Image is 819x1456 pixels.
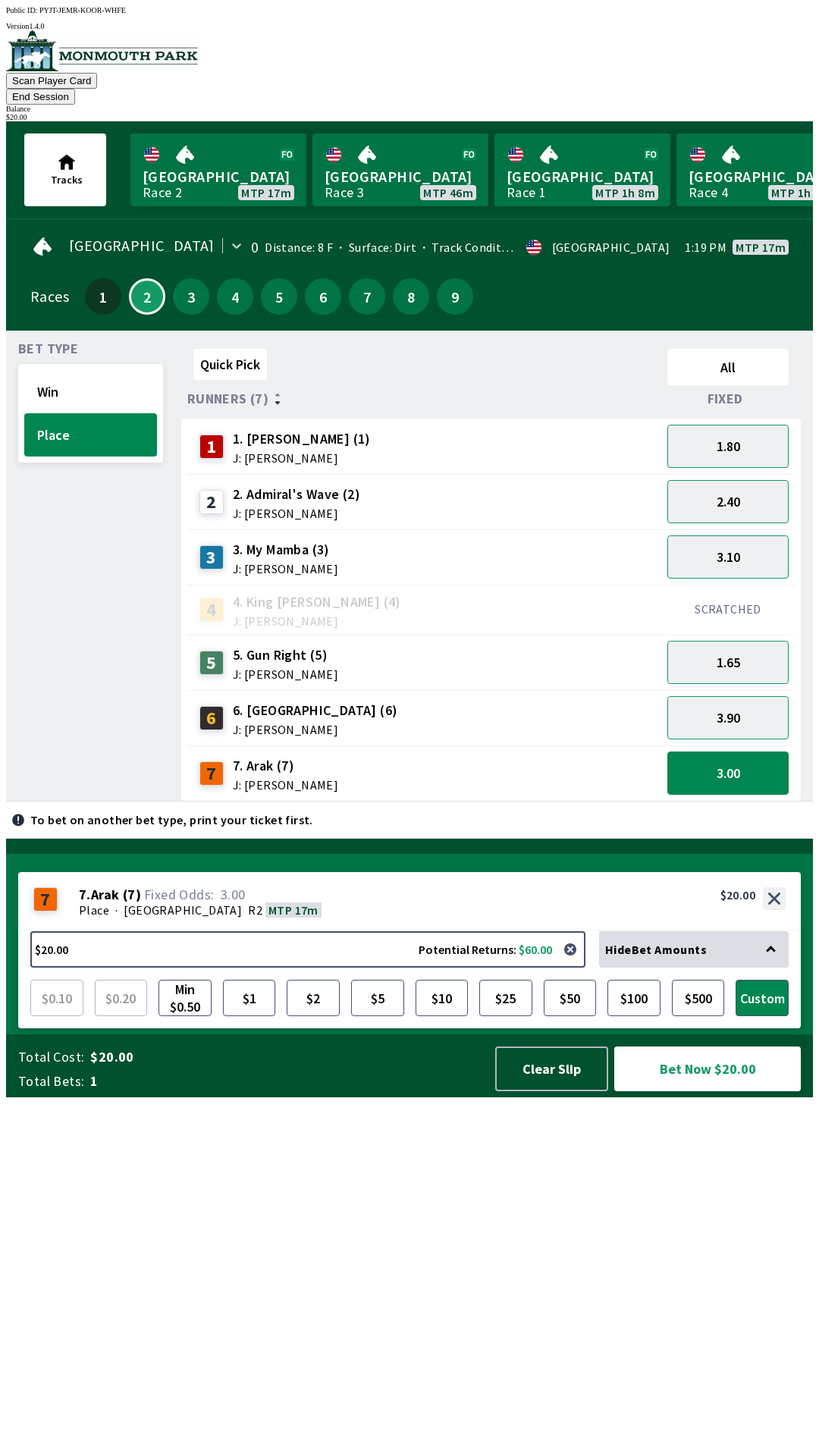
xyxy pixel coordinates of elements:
[685,241,726,253] span: 1:19 PM
[544,980,597,1016] button: $50
[90,1048,481,1066] span: $20.00
[265,291,293,302] span: 5
[614,1046,801,1091] button: Bet Now $20.00
[265,240,333,255] span: Distance: 8 F
[6,105,813,113] div: Balance
[6,22,813,30] div: Version 1.4.0
[717,654,740,671] span: 1.65
[233,723,398,736] span: J: [PERSON_NAME]
[739,984,785,1012] span: Custom
[221,291,249,302] span: 4
[595,187,655,199] span: MTP 1h 8m
[199,651,224,675] div: 5
[667,349,789,385] button: All
[717,709,740,726] span: 3.90
[416,240,550,255] span: Track Condition: Firm
[39,6,126,14] span: PYJT-JEMR-KOOR-WHFE
[162,984,208,1012] span: Min $0.50
[708,393,743,405] span: Fixed
[717,493,740,510] span: 2.40
[233,429,371,449] span: 1. [PERSON_NAME] (1)
[199,706,224,730] div: 6
[18,343,78,355] span: Bet Type
[689,187,728,199] div: Race 4
[325,187,364,199] div: Race 3
[30,814,313,826] p: To bet on another bet type, print your ticket first.
[305,278,341,315] button: 6
[91,887,120,902] span: Arak
[672,980,725,1016] button: $500
[736,241,786,253] span: MTP 17m
[233,756,338,776] span: 7. Arak (7)
[30,931,585,968] button: $20.00Potential Returns: $60.00
[333,240,416,255] span: Surface: Dirt
[479,980,532,1016] button: $25
[233,615,401,627] span: J: [PERSON_NAME]
[495,1046,608,1091] button: Clear Slip
[248,902,262,918] span: R2
[173,278,209,315] button: 3
[199,761,224,786] div: 7
[143,187,182,199] div: Race 2
[736,980,789,1016] button: Custom
[130,133,306,206] a: [GEOGRAPHIC_DATA]Race 2MTP 17m
[33,887,58,912] div: 7
[187,393,268,405] span: Runners (7)
[233,563,338,575] span: J: [PERSON_NAME]
[351,980,404,1016] button: $5
[667,601,789,617] div: SCRATCHED
[123,887,141,902] span: ( 7 )
[199,435,224,459] div: 1
[290,984,336,1012] span: $2
[233,485,360,504] span: 2. Admiral's Wave (2)
[312,133,488,206] a: [GEOGRAPHIC_DATA]Race 3MTP 46m
[37,426,144,444] span: Place
[79,902,109,918] span: Place
[30,290,69,303] div: Races
[129,278,165,315] button: 2
[494,133,670,206] a: [GEOGRAPHIC_DATA]Race 1MTP 1h 8m
[69,240,215,252] span: [GEOGRAPHIC_DATA]
[199,598,224,622] div: 4
[18,1072,84,1090] span: Total Bets:
[233,592,401,612] span: 4. King [PERSON_NAME] (4)
[349,278,385,315] button: 7
[261,278,297,315] button: 5
[717,438,740,455] span: 1.80
[353,291,381,302] span: 7
[674,359,782,376] span: All
[667,480,789,523] button: 2.40
[158,980,212,1016] button: Min $0.50
[605,942,707,957] span: Hide Bet Amounts
[6,6,813,14] div: Public ID:
[6,113,813,121] div: $ 20.00
[717,548,740,566] span: 3.10
[611,984,657,1012] span: $100
[552,241,670,253] div: [GEOGRAPHIC_DATA]
[437,278,473,315] button: 9
[233,701,398,720] span: 6. [GEOGRAPHIC_DATA] (6)
[720,887,755,902] div: $20.00
[355,984,400,1012] span: $5
[661,391,795,406] div: Fixed
[667,425,789,468] button: 1.80
[134,293,160,300] span: 2
[18,1048,84,1066] span: Total Cost:
[607,980,661,1016] button: $100
[24,133,106,206] button: Tracks
[233,507,360,519] span: J: [PERSON_NAME]
[79,887,91,902] span: 7 .
[200,356,260,373] span: Quick Pick
[187,391,661,406] div: Runners (7)
[233,540,338,560] span: 3. My Mamba (3)
[115,902,118,918] span: ·
[667,696,789,739] button: 3.90
[507,167,658,187] span: [GEOGRAPHIC_DATA]
[287,980,340,1016] button: $2
[90,1072,481,1090] span: 1
[233,668,338,680] span: J: [PERSON_NAME]
[548,984,593,1012] span: $50
[233,779,338,791] span: J: [PERSON_NAME]
[223,980,276,1016] button: $1
[393,278,429,315] button: 8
